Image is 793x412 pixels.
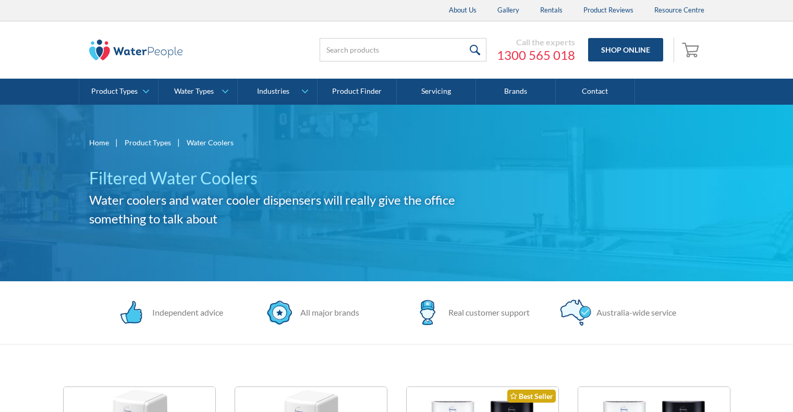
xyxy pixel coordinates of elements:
div: Industries [257,87,289,96]
div: All major brands [295,306,359,319]
div: Best Seller [507,390,556,403]
a: 1300 565 018 [497,47,575,63]
div: Water Coolers [187,137,234,148]
img: shopping cart [682,41,702,58]
input: Search products [320,38,486,61]
h1: Filtered Water Coolers [89,166,490,191]
img: The Water People [89,40,183,60]
div: | [176,136,181,148]
div: | [114,136,119,148]
a: Product Types [79,79,158,105]
div: Real customer support [443,306,530,319]
a: Product Types [125,137,171,148]
a: Home [89,137,109,148]
a: Water Types [158,79,237,105]
div: Water Types [174,87,214,96]
div: Product Types [91,87,138,96]
a: Industries [238,79,316,105]
a: Brands [476,79,555,105]
a: Servicing [397,79,476,105]
div: Independent advice [147,306,223,319]
a: Contact [556,79,635,105]
a: Open cart [679,38,704,63]
a: Shop Online [588,38,663,61]
h2: Water coolers and water cooler dispensers will really give the office something to talk about [89,191,490,228]
div: Australia-wide service [591,306,676,319]
a: Product Finder [318,79,397,105]
div: Call the experts [497,37,575,47]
